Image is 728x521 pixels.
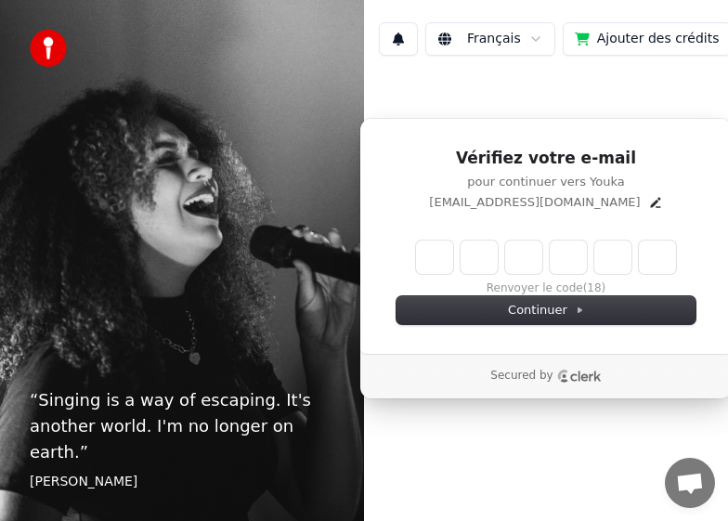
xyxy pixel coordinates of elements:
[665,458,715,508] a: Ouvrir le chat
[416,241,676,274] input: Enter verification code
[490,369,552,384] p: Secured by
[648,195,663,210] button: Edit
[429,194,640,211] p: [EMAIL_ADDRESS][DOMAIN_NAME]
[30,30,67,67] img: youka
[30,387,334,465] p: “ Singing is a way of escaping. It's another world. I'm no longer on earth. ”
[30,473,334,491] footer: [PERSON_NAME]
[396,148,695,170] h1: Vérifiez votre e-mail
[508,302,584,319] span: Continuer
[557,370,602,383] a: Clerk logo
[396,296,695,324] button: Continuer
[396,174,695,190] p: pour continuer vers Youka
